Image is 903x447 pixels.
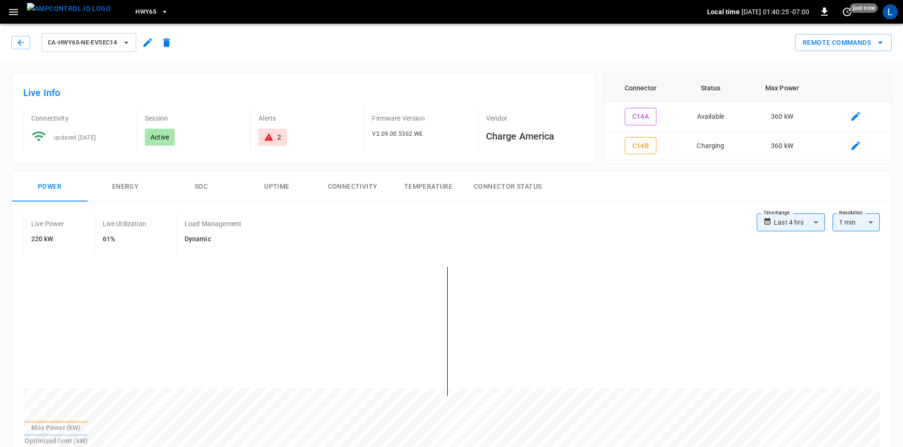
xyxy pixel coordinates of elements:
td: Available [677,102,744,131]
p: [DATE] 01:40:25 -07:00 [742,7,809,17]
th: Max Power [744,74,820,102]
span: V2.09.00.5362.WE [372,131,423,137]
td: Charging [677,131,744,161]
button: set refresh interval [840,4,855,19]
h6: Dynamic [185,234,241,245]
p: Live Power [31,219,64,228]
p: Vendor [486,114,584,123]
span: just now [850,3,878,13]
td: 360 kW [744,102,820,131]
h6: Live Info [23,85,584,100]
p: Live Utilization [103,219,146,228]
span: ca-hwy65-ne-evseC14 [48,37,118,48]
th: Status [677,74,744,102]
button: Power [12,172,88,202]
span: HWY65 [135,7,156,18]
div: 2 [277,132,281,142]
div: profile-icon [883,4,898,19]
th: Connector [604,74,677,102]
h6: Charge America [486,129,584,144]
td: 360 kW [744,131,820,161]
img: ampcontrol.io logo [27,3,111,15]
label: Time Range [763,209,790,217]
label: Resolution [839,209,863,217]
div: Last 4 hrs [774,213,825,231]
button: HWY65 [132,3,172,21]
h6: 61% [103,234,146,245]
div: remote commands options [795,34,892,52]
p: Alerts [258,114,356,123]
p: Session [145,114,243,123]
button: Energy [88,172,163,202]
p: Active [150,132,169,142]
button: Connectivity [315,172,390,202]
button: C14A [625,108,657,125]
p: Firmware Version [372,114,470,123]
span: updated [DATE] [54,134,96,141]
div: 1 min [832,213,880,231]
button: ca-hwy65-ne-evseC14 [42,33,136,52]
p: Local time [707,7,740,17]
button: SOC [163,172,239,202]
button: Remote Commands [795,34,892,52]
p: Connectivity [31,114,129,123]
button: Connector Status [466,172,549,202]
h6: 220 kW [31,234,64,245]
table: connector table [604,74,891,160]
button: Temperature [390,172,466,202]
button: Uptime [239,172,315,202]
p: Load Management [185,219,241,228]
button: C14B [625,137,657,155]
